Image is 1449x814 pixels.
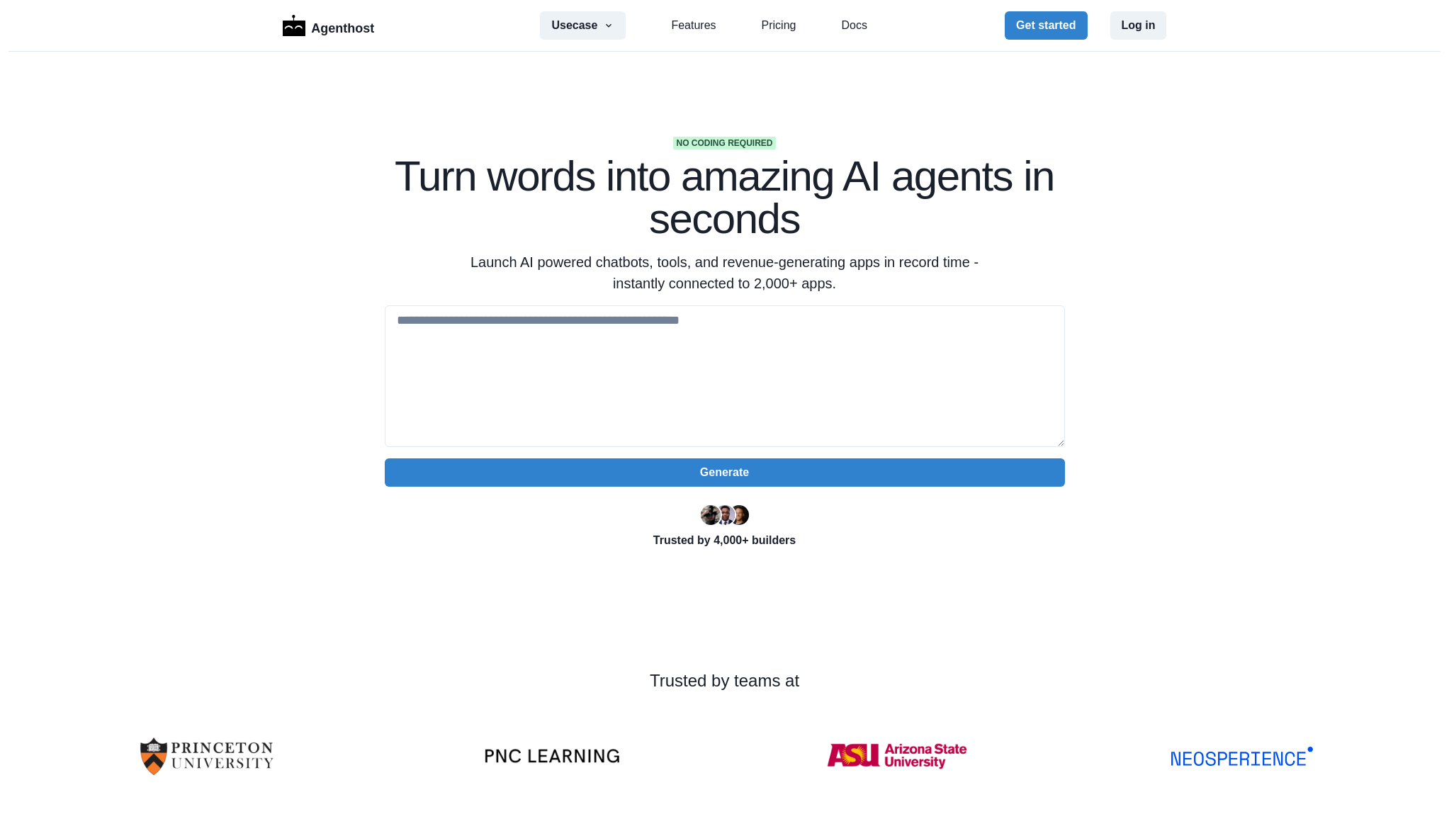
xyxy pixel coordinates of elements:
[385,532,1065,549] p: Trusted by 4,000+ builders
[729,505,749,525] img: Kent Dodds
[136,716,278,796] img: University-of-Princeton-Logo.png
[1110,11,1167,40] button: Log in
[1005,11,1087,40] button: Get started
[45,668,1404,694] p: Trusted by teams at
[671,17,716,34] a: Features
[385,155,1065,240] h1: Turn words into amazing AI agents in seconds
[841,17,867,34] a: Docs
[283,15,306,36] img: Logo
[311,13,374,38] p: Agenthost
[481,748,623,764] img: PNC-LEARNING-Logo-v2.1.webp
[715,505,735,525] img: Segun Adebayo
[762,17,796,34] a: Pricing
[453,251,997,294] p: Launch AI powered chatbots, tools, and revenue-generating apps in record time - instantly connect...
[540,11,626,40] button: Usecase
[1171,747,1313,766] img: NSP_Logo_Blue.svg
[701,505,721,525] img: Ryan Florence
[385,458,1065,487] button: Generate
[826,716,968,796] img: ASU-Logo.png
[283,13,375,38] a: LogoAgenthost
[673,137,775,149] span: No coding required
